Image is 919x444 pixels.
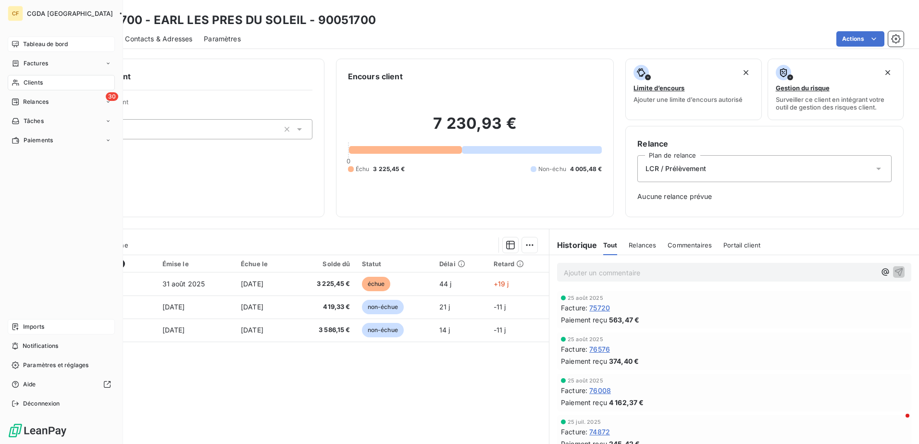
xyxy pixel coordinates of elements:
span: 74872 [589,427,610,437]
span: CGDA [GEOGRAPHIC_DATA] [27,10,113,17]
h3: 90051700 - EARL LES PRES DU SOLEIL - 90051700 [85,12,376,29]
div: Statut [362,260,428,268]
span: Tableau de bord [23,40,68,49]
span: 419,33 € [297,302,350,312]
a: Aide [8,377,115,392]
div: CF [8,6,23,21]
span: Relances [629,241,656,249]
span: 3 225,45 € [297,279,350,289]
span: Factures [24,59,48,68]
span: Tout [603,241,618,249]
span: [DATE] [162,326,185,334]
span: [DATE] [241,326,263,334]
div: Retard [494,260,543,268]
span: 44 j [439,280,452,288]
span: 3 225,45 € [373,165,405,173]
span: Propriétés Client [77,98,312,111]
span: Non-échu [538,165,566,173]
span: Échu [356,165,370,173]
span: Ajouter une limite d’encours autorisé [633,96,743,103]
span: 31 août 2025 [162,280,205,288]
span: Aucune relance prévue [637,192,892,201]
span: Clients [24,78,43,87]
span: Facture : [561,344,587,354]
iframe: Intercom live chat [886,411,909,434]
span: +19 j [494,280,509,288]
span: non-échue [362,300,404,314]
img: Logo LeanPay [8,423,67,438]
span: 76008 [589,385,611,395]
span: échue [362,277,391,291]
h6: Informations client [58,71,312,82]
h6: Relance [637,138,892,149]
span: Facture : [561,427,587,437]
span: 21 j [439,303,450,311]
span: Paramètres [204,34,241,44]
span: Commentaires [668,241,712,249]
span: 0 [347,157,350,165]
span: 25 août 2025 [568,295,603,301]
span: Tâches [24,117,44,125]
h6: Encours client [348,71,403,82]
span: 563,47 € [609,315,639,325]
span: [DATE] [241,303,263,311]
span: 30 [106,92,118,101]
span: non-échue [362,323,404,337]
span: 4 005,48 € [570,165,602,173]
h2: 7 230,93 € [348,114,602,143]
span: Déconnexion [23,399,60,408]
span: Paiement reçu [561,315,607,325]
span: Notifications [23,342,58,350]
div: Délai [439,260,482,268]
span: Limite d’encours [633,84,684,92]
button: Actions [836,31,884,47]
h6: Historique [549,239,597,251]
span: 25 août 2025 [568,378,603,383]
span: -11 j [494,303,506,311]
span: [DATE] [162,303,185,311]
span: Surveiller ce client en intégrant votre outil de gestion des risques client. [776,96,895,111]
span: LCR / Prélèvement [646,164,706,173]
span: Paiements [24,136,53,145]
span: Portail client [723,241,760,249]
span: Imports [23,322,44,331]
div: Échue le [241,260,285,268]
span: Contacts & Adresses [125,34,192,44]
button: Limite d’encoursAjouter une limite d’encours autorisé [625,59,761,120]
button: Gestion du risqueSurveiller ce client en intégrant votre outil de gestion des risques client. [768,59,904,120]
div: Solde dû [297,260,350,268]
div: Émise le [162,260,229,268]
span: Paiement reçu [561,397,607,407]
span: 25 août 2025 [568,336,603,342]
span: [DATE] [241,280,263,288]
span: 25 juil. 2025 [568,419,601,425]
span: Paramètres et réglages [23,361,88,370]
span: 75720 [589,303,610,313]
span: 76576 [589,344,610,354]
span: 3 586,15 € [297,325,350,335]
span: 14 j [439,326,450,334]
span: Aide [23,380,36,389]
span: Paiement reçu [561,356,607,366]
span: Gestion du risque [776,84,830,92]
span: Facture : [561,385,587,395]
span: Facture : [561,303,587,313]
span: 374,40 € [609,356,639,366]
span: Relances [23,98,49,106]
span: 4 162,37 € [609,397,644,407]
input: Ajouter une valeur [121,125,128,134]
span: -11 j [494,326,506,334]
